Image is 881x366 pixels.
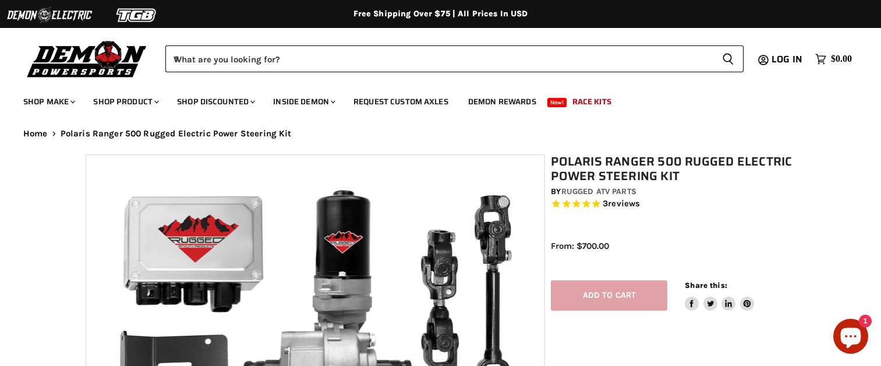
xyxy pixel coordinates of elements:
button: Search [713,45,744,72]
input: When autocomplete results are available use up and down arrows to review and enter to select [165,45,713,72]
h1: Polaris Ranger 500 Rugged Electric Power Steering Kit [551,154,801,184]
a: Log in [766,54,809,65]
span: Share this: [685,281,727,290]
a: Home [23,129,48,139]
a: Rugged ATV Parts [561,186,636,196]
span: Log in [772,52,802,66]
ul: Main menu [15,85,849,114]
span: reviews [608,199,640,209]
a: Inside Demon [264,90,342,114]
div: by [551,185,801,198]
aside: Share this: [685,280,754,311]
a: Shop Discounted [168,90,262,114]
a: Shop Product [84,90,166,114]
img: Demon Electric Logo 2 [6,4,93,26]
a: Request Custom Axles [345,90,457,114]
a: Race Kits [564,90,620,114]
form: Product [165,45,744,72]
a: Demon Rewards [459,90,545,114]
span: $0.00 [831,54,852,65]
img: Demon Powersports [23,38,151,79]
span: Polaris Ranger 500 Rugged Electric Power Steering Kit [61,129,292,139]
span: From: $700.00 [551,241,609,251]
inbox-online-store-chat: Shopify online store chat [830,319,872,357]
a: $0.00 [809,51,858,68]
span: New! [547,98,567,107]
img: TGB Logo 2 [93,4,181,26]
a: Shop Make [15,90,82,114]
span: 3 reviews [603,199,640,209]
span: Rated 4.7 out of 5 stars 3 reviews [551,198,801,210]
